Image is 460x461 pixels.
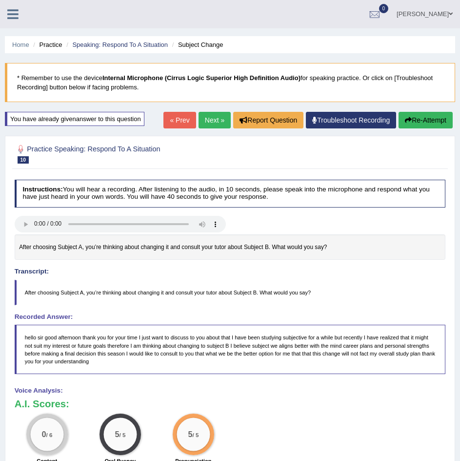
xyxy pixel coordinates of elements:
small: / 5 [193,432,199,438]
b: Internal Microphone (Cirrus Logic Superior High Definition Audio) [102,74,300,82]
big: 5 [115,430,119,439]
h4: Voice Analysis: [15,387,446,395]
a: Speaking: Respond To A Situation [72,41,168,48]
span: 10 [18,156,29,164]
small: / 5 [119,432,125,438]
a: Next » [199,112,231,128]
blockquote: * Remember to use the device for speaking practice. Or click on [Troubleshoot Recording] button b... [5,63,455,102]
big: 0 [41,430,46,439]
li: Practice [31,40,62,49]
h4: Recorded Answer: [15,314,446,321]
a: Troubleshoot Recording [306,112,396,128]
b: Instructions: [22,186,62,193]
blockquote: After choosing Subject A, you’re thinking about changing it and consult your tutor about Subject ... [15,280,446,305]
a: « Prev [163,112,196,128]
blockquote: hello sir good afternoon thank you for your time I just want to discuss to you about that I have ... [15,325,446,374]
b: A.I. Scores: [15,398,69,409]
li: Subject Change [170,40,223,49]
a: Home [12,41,29,48]
div: You have already given answer to this question [5,112,144,126]
button: Report Question [233,112,303,128]
span: 0 [379,4,389,13]
big: 5 [188,430,192,439]
small: / 6 [46,432,52,438]
h2: Practice Speaking: Respond To A Situation [15,143,282,164]
h4: You will hear a recording. After listening to the audio, in 10 seconds, please speak into the mic... [15,180,446,208]
button: Re-Attempt [399,112,453,128]
div: After choosing Subject A, you’re thinking about changing it and consult your tutor about Subject ... [15,234,446,260]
